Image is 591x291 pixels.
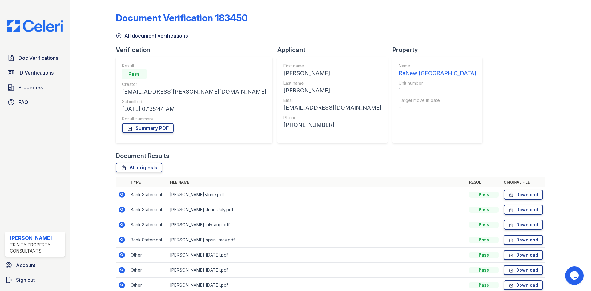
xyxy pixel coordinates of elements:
[116,12,248,23] div: Document Verification 183450
[10,234,63,242] div: [PERSON_NAME]
[469,282,499,288] div: Pass
[167,263,467,278] td: [PERSON_NAME] [DATE].pdf
[167,217,467,232] td: [PERSON_NAME] july-aug.pdf
[504,265,543,275] a: Download
[504,220,543,230] a: Download
[116,163,162,172] a: All originals
[128,232,167,248] td: Bank Statement
[399,63,476,78] a: Name ReNew [GEOGRAPHIC_DATA]
[283,121,381,129] div: [PHONE_NUMBER]
[167,177,467,187] th: File name
[399,97,476,103] div: Target move in date
[10,242,63,254] div: Trinity Property Consultants
[469,237,499,243] div: Pass
[2,259,68,271] a: Account
[18,99,28,106] span: FAQ
[469,222,499,228] div: Pass
[116,32,188,39] a: All document verifications
[469,267,499,273] div: Pass
[5,81,65,94] a: Properties
[504,250,543,260] a: Download
[122,123,174,133] a: Summary PDF
[167,232,467,248] td: [PERSON_NAME] aprin -may.pdf
[16,261,35,269] span: Account
[5,52,65,64] a: Doc Verifications
[392,46,487,54] div: Property
[16,276,35,284] span: Sign out
[18,69,54,76] span: ID Verifications
[167,187,467,202] td: [PERSON_NAME]-June.pdf
[18,84,43,91] span: Properties
[467,177,501,187] th: Result
[122,69,147,79] div: Pass
[2,20,68,32] img: CE_Logo_Blue-a8612792a0a2168367f1c8372b55b34899dd931a85d93a1a3d3e32e68fde9ad4.png
[283,80,381,86] div: Last name
[5,67,65,79] a: ID Verifications
[116,46,277,54] div: Verification
[565,266,585,285] iframe: chat widget
[2,274,68,286] a: Sign out
[283,115,381,121] div: Phone
[128,248,167,263] td: Other
[399,103,476,112] div: -
[128,263,167,278] td: Other
[504,235,543,245] a: Download
[167,248,467,263] td: [PERSON_NAME] [DATE].pdf
[128,177,167,187] th: Type
[399,80,476,86] div: Unit number
[283,97,381,103] div: Email
[399,63,476,69] div: Name
[122,99,266,105] div: Submitted
[504,280,543,290] a: Download
[399,69,476,78] div: ReNew [GEOGRAPHIC_DATA]
[283,69,381,78] div: [PERSON_NAME]
[469,252,499,258] div: Pass
[283,63,381,69] div: First name
[469,192,499,198] div: Pass
[128,187,167,202] td: Bank Statement
[128,217,167,232] td: Bank Statement
[277,46,392,54] div: Applicant
[504,205,543,215] a: Download
[18,54,58,62] span: Doc Verifications
[469,207,499,213] div: Pass
[122,116,266,122] div: Result summary
[283,86,381,95] div: [PERSON_NAME]
[399,86,476,95] div: 1
[122,105,266,113] div: [DATE] 07:35:44 AM
[122,87,266,96] div: [EMAIL_ADDRESS][PERSON_NAME][DOMAIN_NAME]
[122,63,266,69] div: Result
[122,81,266,87] div: Creator
[167,202,467,217] td: [PERSON_NAME] June-July.pdf
[128,202,167,217] td: Bank Statement
[504,190,543,200] a: Download
[5,96,65,108] a: FAQ
[501,177,545,187] th: Original file
[116,152,169,160] div: Document Results
[283,103,381,112] div: [EMAIL_ADDRESS][DOMAIN_NAME]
